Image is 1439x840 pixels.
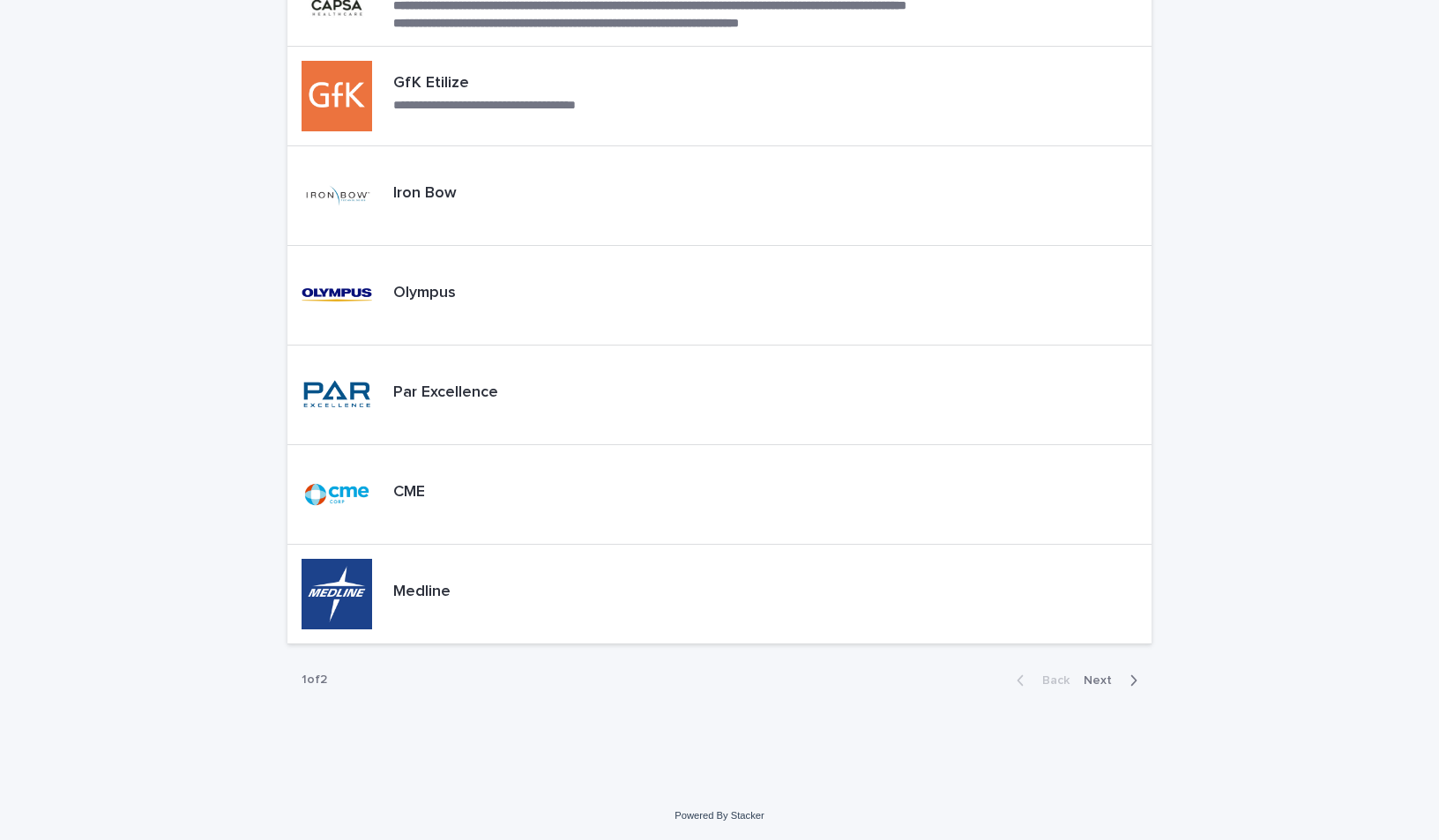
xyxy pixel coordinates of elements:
[393,583,451,602] p: Medline
[287,146,1152,246] a: Iron Bow
[1077,673,1152,688] button: Next
[393,383,498,403] p: Par Excellence
[393,483,425,502] p: CME
[1003,673,1077,688] button: Back
[287,246,1152,346] a: Olympus
[287,445,1152,545] a: CME
[287,545,1152,644] a: Medline
[393,184,457,204] p: Iron Bow
[393,74,697,93] p: GfK Etilize
[1032,674,1070,687] span: Back
[675,810,764,821] a: Powered By Stacker
[287,658,341,702] p: 1 of 2
[393,284,456,303] p: Olympus
[287,346,1152,445] a: Par Excellence
[1084,674,1122,687] span: Next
